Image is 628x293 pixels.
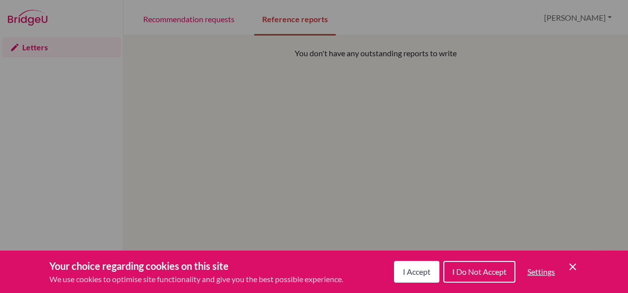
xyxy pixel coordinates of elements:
span: Settings [527,267,555,276]
p: We use cookies to optimise site functionality and give you the best possible experience. [49,273,343,285]
span: I Do Not Accept [452,267,507,276]
h3: Your choice regarding cookies on this site [49,258,343,273]
button: I Accept [394,261,439,283]
button: Save and close [567,261,579,273]
button: I Do Not Accept [443,261,515,283]
span: I Accept [403,267,431,276]
button: Settings [519,262,563,282]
